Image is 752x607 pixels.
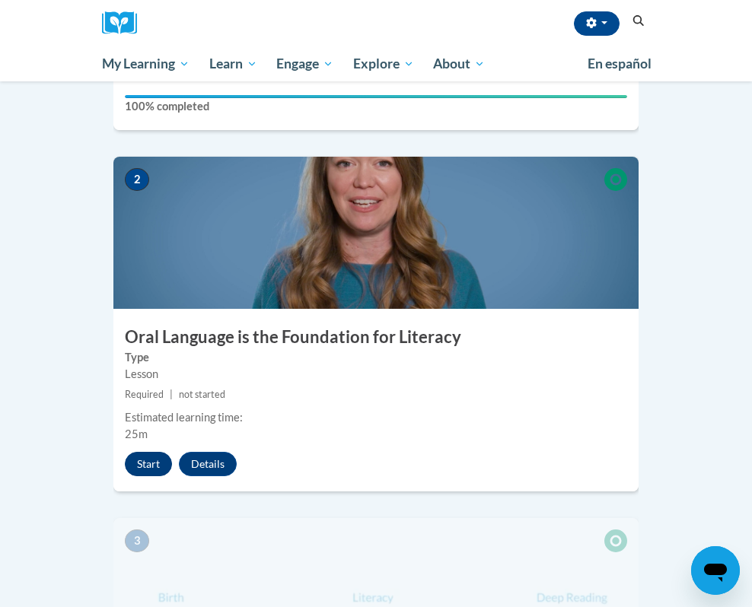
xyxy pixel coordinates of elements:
span: Required [125,389,164,400]
h3: Oral Language is the Foundation for Literacy [113,326,639,349]
a: Cox Campus [102,11,148,35]
a: My Learning [92,46,199,81]
span: My Learning [102,55,190,73]
div: Estimated learning time: [125,409,627,426]
span: Learn [209,55,257,73]
span: 2 [125,168,149,191]
img: Logo brand [102,11,148,35]
label: Type [125,349,627,366]
iframe: Button to launch messaging window [691,546,740,595]
span: 3 [125,529,149,552]
div: Lesson [125,366,627,383]
span: En español [588,56,652,72]
span: Engage [276,55,333,73]
a: Explore [343,46,424,81]
a: About [424,46,495,81]
span: About [433,55,485,73]
button: Details [179,452,237,476]
span: Explore [353,55,414,73]
a: Learn [199,46,267,81]
img: Course Image [113,157,639,309]
button: Search [627,12,650,30]
div: Main menu [91,46,661,81]
a: Engage [266,46,343,81]
button: Start [125,452,172,476]
span: 25m [125,427,148,440]
label: 100% completed [125,98,627,115]
span: | [170,389,173,400]
a: En español [578,48,661,80]
div: Your progress [125,95,627,98]
span: not started [179,389,225,400]
button: Account Settings [574,11,620,36]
